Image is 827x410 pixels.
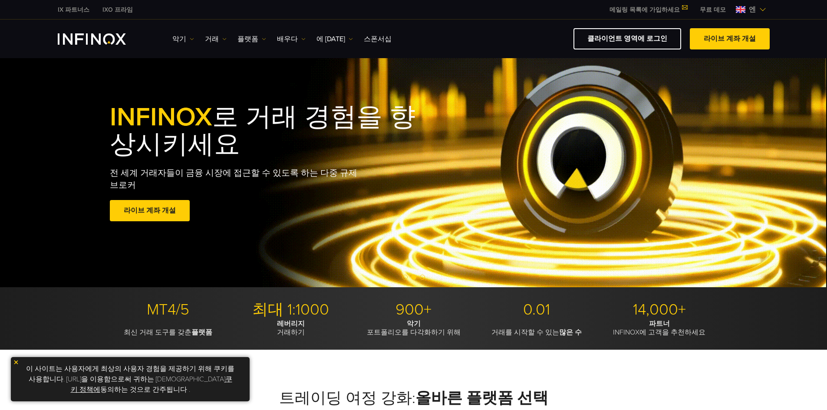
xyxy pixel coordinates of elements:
font: 많은 수 [559,328,582,337]
a: 인피녹스 메뉴 [693,5,732,14]
font: 포트폴리오를 다각화하기 위해 [367,328,461,337]
span: Go to slide 2 [411,275,416,280]
font: 트레이딩 여정 강화: [279,389,415,407]
font: 클라이언트 영역에 로그인 [587,34,667,43]
font: INFINOX [110,102,212,133]
span: Go to slide 3 [420,275,425,280]
font: 악기 [407,319,421,328]
a: 플랫폼 [237,34,266,44]
a: 인피녹스 [51,5,96,14]
font: 엔 [749,5,756,14]
font: 악기 [172,35,186,43]
a: 클라이언트 영역에 로그인 [573,28,681,49]
font: 로 거래 경험을 향상시키세요 [110,102,415,160]
font: 거래를 시작할 수 있는 [491,328,559,337]
a: 라이브 계좌 개설 [110,200,190,221]
font: MT4/5 [147,300,189,319]
font: 배우다 [277,35,298,43]
font: 이 사이트는 사용자에게 최상의 사용자 경험을 제공하기 위해 쿠키를 사용합니다. [URL]을 이용함으로써 귀하는 [DEMOGRAPHIC_DATA] [26,364,234,384]
font: 플랫폼 [191,328,212,337]
font: 0.01 [523,300,550,319]
font: 최신 거래 도구를 갖춘 [124,328,191,337]
font: 라이브 계좌 개설 [704,34,756,43]
font: 플랫폼 [237,35,258,43]
a: 악기 [172,34,194,44]
a: 배우다 [277,34,306,44]
img: 노란색 닫기 아이콘 [13,359,19,365]
font: 거래 [205,35,219,43]
font: 동의하는 것으로 간주됩니다 . [100,385,190,394]
font: 거래하기 [277,328,305,337]
a: 메일링 목록에 가입하세요 [603,6,693,13]
a: 라이브 계좌 개설 [690,28,770,49]
span: Go to slide 1 [402,275,408,280]
font: 파트너 [649,319,670,328]
font: 스폰서십 [364,35,392,43]
font: INFINOX에 고객을 추천하세요 [613,328,705,337]
font: 라이브 계좌 개설 [124,206,176,215]
font: IXO 프라임 [102,6,133,13]
font: 메일링 목록에 가입하세요 [610,6,680,13]
a: 인피녹스 [96,5,139,14]
font: 레버리지 [277,319,305,328]
font: 최대 1:1000 [252,300,329,319]
font: IX 파트너스 [58,6,89,13]
a: 스폰서십 [364,34,392,44]
a: 거래 [205,34,227,44]
font: 14,000+ [633,300,686,319]
font: 올바른 플랫폼 선택 [415,389,548,407]
a: INFINOX 로고 [58,33,146,45]
a: 에 [DATE] [316,34,353,44]
font: 무료 데모 [700,6,726,13]
font: 에 [DATE] [316,35,345,43]
font: 전 세계 거래자들이 금융 시장에 접근할 수 있도록 하는 다중 규제 브로커 [110,168,357,190]
font: 900+ [395,300,432,319]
